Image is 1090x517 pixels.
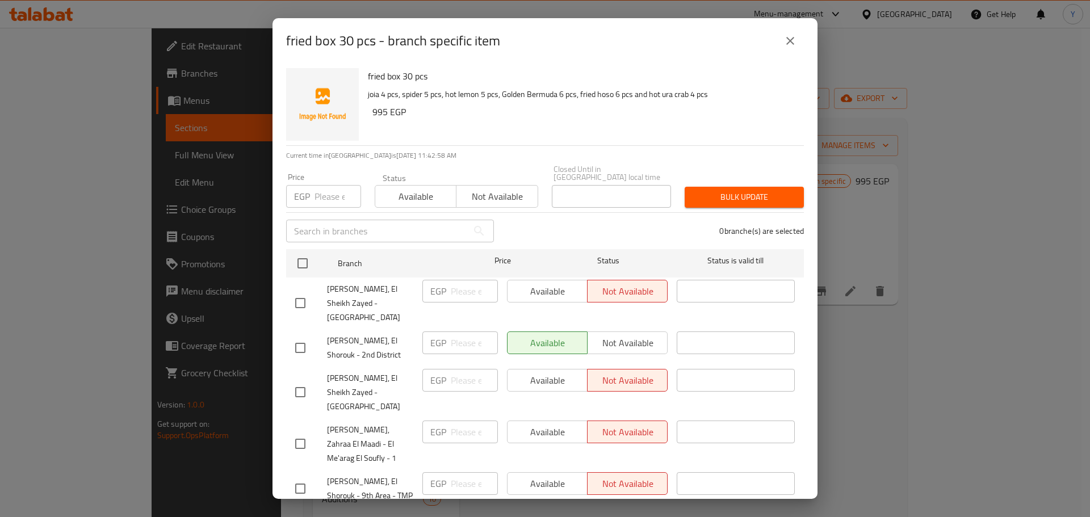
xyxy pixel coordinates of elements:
[685,187,804,208] button: Bulk update
[286,220,468,242] input: Search in branches
[430,477,446,490] p: EGP
[451,331,498,354] input: Please enter price
[451,280,498,302] input: Please enter price
[368,87,795,102] p: joia 4 pcs, spider 5 pcs, hot lemon 5 pcs, Golden Bermuda 6 pcs, fried hoso 6 pcs and hot ura cra...
[380,188,452,205] span: Available
[430,373,446,387] p: EGP
[327,474,413,503] span: [PERSON_NAME], El Shorouk - 9th Area - TMP
[550,254,668,268] span: Status
[338,257,456,271] span: Branch
[327,282,413,325] span: [PERSON_NAME], El Sheikh Zayed - [GEOGRAPHIC_DATA]
[451,472,498,495] input: Please enter price
[430,336,446,350] p: EGP
[286,68,359,141] img: fried box 30 pcs
[456,185,538,208] button: Not available
[368,68,795,84] h6: fried box 30 pcs
[694,190,795,204] span: Bulk update
[315,185,361,208] input: Please enter price
[461,188,533,205] span: Not available
[327,371,413,414] span: [PERSON_NAME], El Sheikh Zayed - [GEOGRAPHIC_DATA]
[327,423,413,465] span: [PERSON_NAME], Zahraa El Maadi - El Me'arag El Soufly - 1
[719,225,804,237] p: 0 branche(s) are selected
[294,190,310,203] p: EGP
[465,254,540,268] span: Price
[430,425,446,439] p: EGP
[451,369,498,392] input: Please enter price
[677,254,795,268] span: Status is valid till
[286,32,500,50] h2: fried box 30 pcs - branch specific item
[430,284,446,298] p: EGP
[451,421,498,443] input: Please enter price
[375,185,456,208] button: Available
[372,104,795,120] h6: 995 EGP
[286,150,804,161] p: Current time in [GEOGRAPHIC_DATA] is [DATE] 11:42:58 AM
[777,27,804,54] button: close
[327,334,413,362] span: [PERSON_NAME], El Shorouk - 2nd District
